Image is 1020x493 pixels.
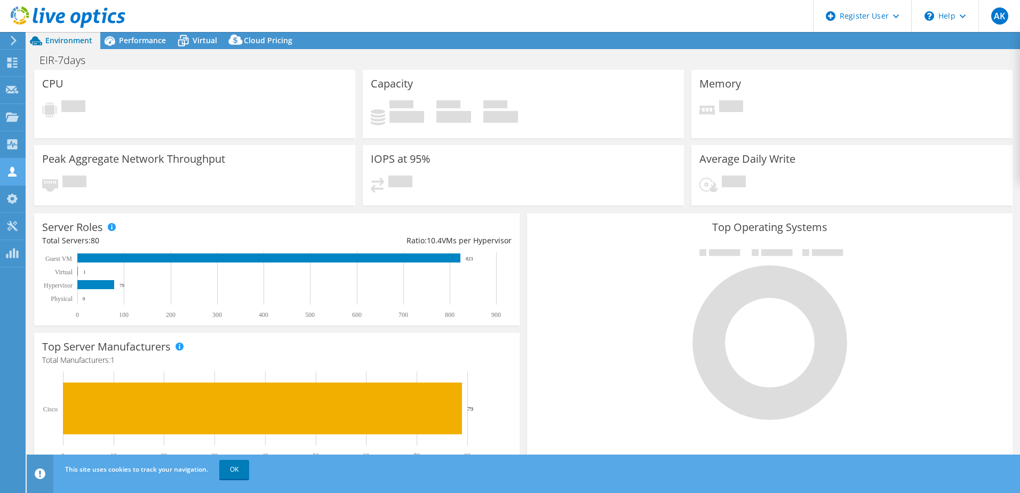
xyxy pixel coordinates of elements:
[427,235,442,245] span: 10.4
[42,235,277,246] div: Total Servers:
[42,221,103,233] h3: Server Roles
[262,452,268,459] text: 40
[110,452,117,459] text: 10
[388,176,412,190] span: Pending
[119,311,129,319] text: 100
[399,311,408,319] text: 700
[161,452,167,459] text: 20
[464,452,471,459] text: 80
[389,100,413,111] span: Used
[62,176,86,190] span: Pending
[61,100,85,115] span: Pending
[42,78,63,90] h3: CPU
[259,311,268,319] text: 400
[535,221,1005,233] h3: Top Operating Systems
[42,354,512,366] h4: Total Manufacturers:
[445,311,455,319] text: 800
[244,35,292,45] span: Cloud Pricing
[119,35,166,45] span: Performance
[43,405,58,413] text: Cisco
[193,35,217,45] span: Virtual
[219,460,249,479] a: OK
[352,311,362,319] text: 600
[65,465,208,474] span: This site uses cookies to track your navigation.
[42,341,171,353] h3: Top Server Manufacturers
[44,282,73,289] text: Hypervisor
[466,256,473,261] text: 823
[51,295,73,303] text: Physical
[76,311,79,319] text: 0
[166,311,176,319] text: 200
[119,283,125,288] text: 79
[55,268,73,276] text: Virtual
[389,111,424,123] h4: 0 GiB
[483,111,518,123] h4: 0 GiB
[491,311,501,319] text: 900
[371,153,431,165] h3: IOPS at 95%
[45,35,92,45] span: Environment
[305,311,315,319] text: 500
[699,78,741,90] h3: Memory
[363,452,369,459] text: 60
[699,153,795,165] h3: Average Daily Write
[211,452,218,459] text: 30
[371,78,413,90] h3: Capacity
[925,11,934,21] svg: \n
[212,311,222,319] text: 300
[83,296,85,301] text: 0
[719,100,743,115] span: Pending
[83,269,86,275] text: 1
[722,176,746,190] span: Pending
[313,452,319,459] text: 50
[483,100,507,111] span: Total
[277,235,512,246] div: Ratio: VMs per Hypervisor
[110,355,115,365] span: 1
[61,452,65,459] text: 0
[42,153,225,165] h3: Peak Aggregate Network Throughput
[436,111,471,123] h4: 0 GiB
[413,452,420,459] text: 70
[45,255,72,263] text: Guest VM
[35,54,102,66] h1: EIR-7days
[436,100,460,111] span: Free
[91,235,99,245] span: 80
[467,405,474,412] text: 79
[991,7,1008,25] span: AK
